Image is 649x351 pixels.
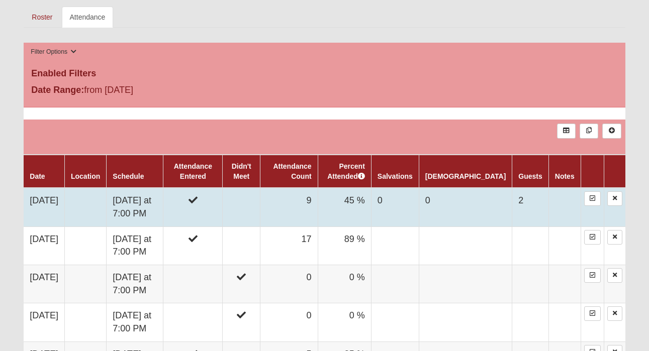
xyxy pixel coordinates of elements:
[24,265,64,303] td: [DATE]
[584,306,601,321] a: Enter Attendance
[24,226,64,265] td: [DATE]
[107,303,163,341] td: [DATE] at 7:00 PM
[28,47,79,57] button: Filter Options
[62,7,114,28] a: Attendance
[260,265,318,303] td: 0
[24,188,64,226] td: [DATE]
[512,188,548,226] td: 2
[318,188,371,226] td: 45 %
[607,306,622,321] a: Delete
[31,83,84,97] label: Date Range:
[24,7,60,28] a: Roster
[584,230,601,245] a: Enter Attendance
[602,124,621,138] a: Alt+N
[584,268,601,283] a: Enter Attendance
[273,162,311,180] a: Attendance Count
[260,226,318,265] td: 17
[31,68,617,79] h4: Enabled Filters
[107,226,163,265] td: [DATE] at 7:00 PM
[419,155,512,188] th: [DEMOGRAPHIC_DATA]
[113,172,144,180] a: Schedule
[580,124,598,138] a: Merge Records into Merge Template
[30,172,45,180] a: Date
[260,188,318,226] td: 9
[232,162,251,180] a: Didn't Meet
[557,124,576,138] a: Export to Excel
[318,226,371,265] td: 89 %
[107,265,163,303] td: [DATE] at 7:00 PM
[24,83,224,99] div: from [DATE]
[607,268,622,283] a: Delete
[71,172,100,180] a: Location
[327,162,365,180] a: Percent Attended
[318,265,371,303] td: 0 %
[371,155,419,188] th: Salvations
[260,303,318,341] td: 0
[555,172,575,180] a: Notes
[419,188,512,226] td: 0
[371,188,419,226] td: 0
[607,230,622,245] a: Delete
[512,155,548,188] th: Guests
[107,188,163,226] td: [DATE] at 7:00 PM
[24,303,64,341] td: [DATE]
[584,191,601,206] a: Enter Attendance
[318,303,371,341] td: 0 %
[607,191,622,206] a: Delete
[174,162,212,180] a: Attendance Entered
